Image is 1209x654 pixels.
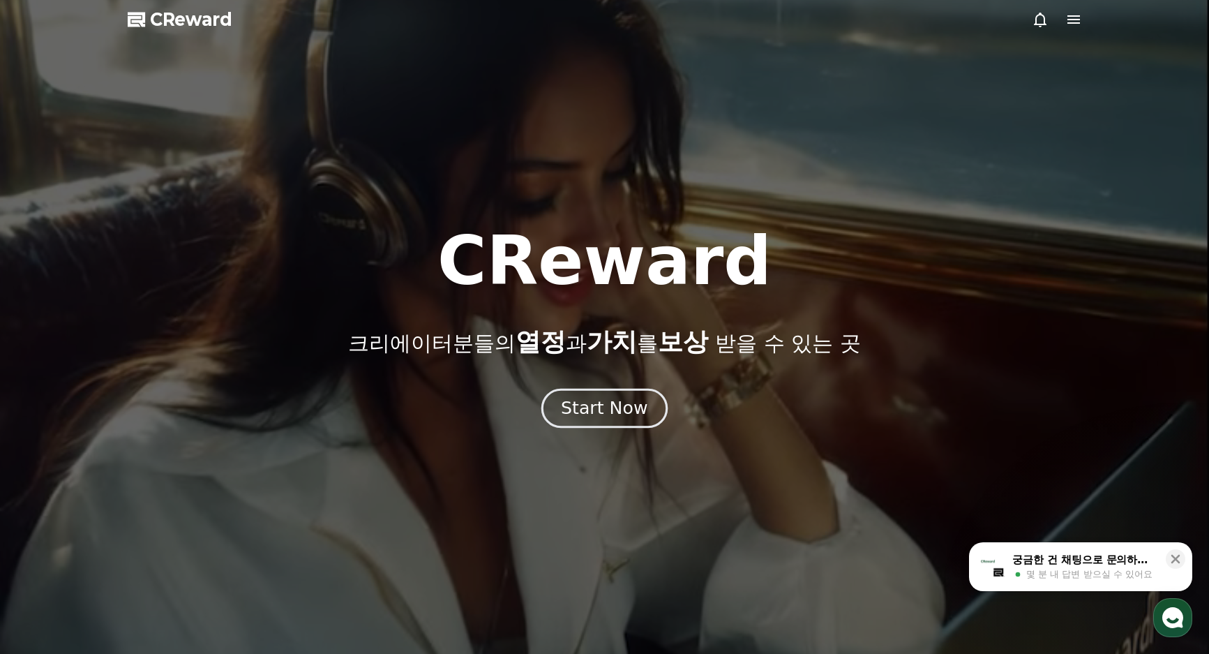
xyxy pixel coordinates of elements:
a: 대화 [92,443,180,477]
a: CReward [128,8,232,31]
h1: CReward [437,228,772,295]
span: CReward [150,8,232,31]
a: 설정 [180,443,268,477]
span: 열정 [516,327,566,356]
button: Start Now [541,388,668,428]
div: Start Now [561,396,647,420]
a: Start Now [544,403,665,417]
a: 홈 [4,443,92,477]
p: 크리에이터분들의 과 를 받을 수 있는 곳 [348,328,860,356]
span: 대화 [128,464,144,475]
span: 홈 [44,463,52,475]
span: 가치 [587,327,637,356]
span: 보상 [658,327,708,356]
span: 설정 [216,463,232,475]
